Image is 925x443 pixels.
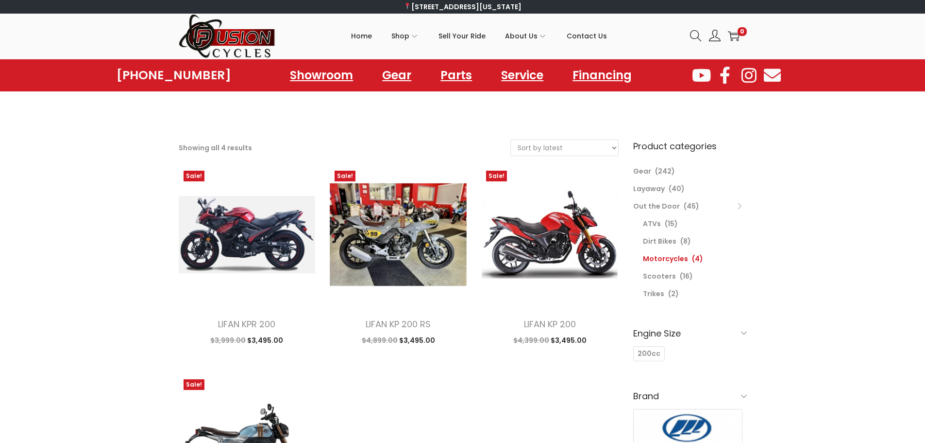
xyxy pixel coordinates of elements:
[210,336,246,345] span: 3,999.00
[684,201,699,211] span: (45)
[210,336,215,345] span: $
[366,318,431,330] a: LIFAN KP 200 RS
[728,30,740,42] a: 0
[431,64,482,87] a: Parts
[655,166,675,176] span: (242)
[391,14,419,58] a: Shop
[280,64,641,87] nav: Menu
[362,336,398,345] span: 4,899.00
[633,184,665,194] a: Layaway
[567,14,607,58] a: Contact Us
[280,64,363,87] a: Showroom
[404,3,411,10] img: 📍
[247,336,283,345] span: 3,495.00
[633,322,747,345] h6: Engine Size
[680,236,691,246] span: (8)
[668,289,679,299] span: (2)
[179,141,252,155] p: Showing all 4 results
[511,140,618,156] select: Shop order
[680,271,693,281] span: (16)
[505,14,547,58] a: About Us
[643,236,676,246] a: Dirt Bikes
[117,69,231,82] a: [PHONE_NUMBER]
[643,219,661,229] a: ATVs
[247,336,252,345] span: $
[372,64,421,87] a: Gear
[633,140,747,153] h6: Product categories
[524,318,576,330] a: LIFAN KP 200
[638,349,660,359] span: 200cc
[567,24,607,48] span: Contact Us
[218,318,275,330] a: LIFAN KPR 200
[179,14,276,59] img: Woostify retina logo
[551,336,587,345] span: 3,495.00
[276,14,683,58] nav: Primary navigation
[505,24,538,48] span: About Us
[633,385,747,408] h6: Brand
[643,254,688,264] a: Motorcycles
[633,166,651,176] a: Gear
[351,14,372,58] a: Home
[391,24,409,48] span: Shop
[351,24,372,48] span: Home
[399,336,404,345] span: $
[665,219,678,229] span: (15)
[643,289,664,299] a: Trikes
[438,14,486,58] a: Sell Your Ride
[362,336,366,345] span: $
[491,64,553,87] a: Service
[633,201,680,211] a: Out the Door
[399,336,435,345] span: 3,495.00
[563,64,641,87] a: Financing
[669,184,685,194] span: (40)
[643,271,676,281] a: Scooters
[692,254,703,264] span: (4)
[404,2,521,12] a: [STREET_ADDRESS][US_STATE]
[551,336,555,345] span: $
[438,24,486,48] span: Sell Your Ride
[513,336,518,345] span: $
[513,336,549,345] span: 4,399.00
